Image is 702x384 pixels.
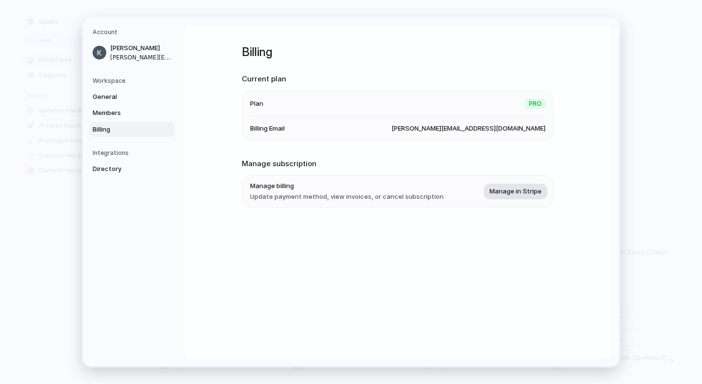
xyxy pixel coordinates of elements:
[242,74,554,85] h2: Current plan
[242,43,554,61] h1: Billing
[93,28,175,37] h5: Account
[391,123,546,133] span: [PERSON_NAME][EMAIL_ADDRESS][DOMAIN_NAME]
[110,53,173,61] span: [PERSON_NAME][EMAIL_ADDRESS][DOMAIN_NAME]
[93,124,155,134] span: Billing
[90,105,175,121] a: Members
[484,183,547,199] button: Manage in Stripe
[93,164,155,174] span: Directory
[90,161,175,177] a: Directory
[93,108,155,118] span: Members
[90,121,175,137] a: Billing
[93,149,175,157] h5: Integrations
[90,40,175,65] a: [PERSON_NAME][PERSON_NAME][EMAIL_ADDRESS][DOMAIN_NAME]
[93,76,175,85] h5: Workspace
[250,98,263,108] span: Plan
[250,123,285,133] span: Billing Email
[489,186,542,196] span: Manage in Stripe
[90,89,175,104] a: General
[250,192,444,201] span: Update payment method, view invoices, or cancel subscription
[250,181,444,191] span: Manage billing
[525,98,546,108] span: Pro
[242,158,554,169] h2: Manage subscription
[93,92,155,101] span: General
[110,43,173,53] span: [PERSON_NAME]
